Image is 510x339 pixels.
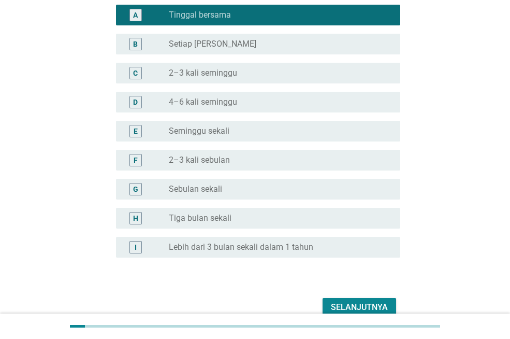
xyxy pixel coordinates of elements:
[169,68,237,78] label: 2–3 kali seminggu
[169,97,237,107] label: 4–6 kali seminggu
[169,39,256,49] label: Setiap [PERSON_NAME]
[169,213,231,223] label: Tiga bulan sekali
[169,242,313,252] label: Lebih dari 3 bulan sekali dalam 1 tahun
[133,38,138,49] div: B
[331,301,388,314] div: Selanjutnya
[133,213,138,223] div: H
[169,126,229,136] label: Seminggu sekali
[169,155,230,165] label: 2–3 kali sebulan
[133,96,138,107] div: D
[133,183,138,194] div: G
[169,184,222,194] label: Sebulan sekali
[133,9,138,20] div: A
[134,154,138,165] div: F
[169,10,231,20] label: Tinggal bersama
[135,242,137,252] div: I
[323,298,396,317] button: Selanjutnya
[133,67,138,78] div: C
[134,125,138,136] div: E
